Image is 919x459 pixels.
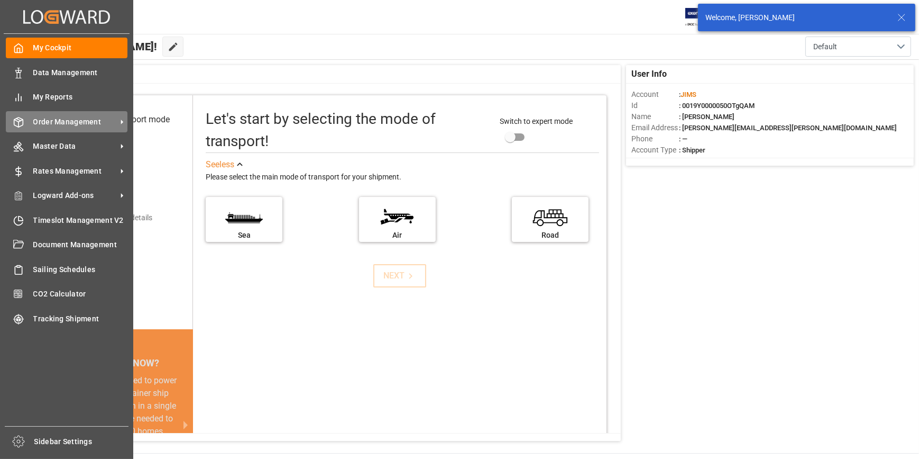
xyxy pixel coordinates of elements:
[373,264,426,287] button: NEXT
[6,235,127,255] a: Document Management
[6,210,127,230] a: Timeslot Management V2
[679,113,734,121] span: : [PERSON_NAME]
[33,42,128,53] span: My Cockpit
[33,313,128,325] span: Tracking Shipment
[6,259,127,280] a: Sailing Schedules
[679,135,687,143] span: : —
[631,133,679,145] span: Phone
[33,92,128,103] span: My Reports
[679,91,696,98] span: :
[679,124,897,132] span: : [PERSON_NAME][EMAIL_ADDRESS][PERSON_NAME][DOMAIN_NAME]
[705,12,887,23] div: Welcome, [PERSON_NAME]
[34,436,129,447] span: Sidebar Settings
[679,146,705,154] span: : Shipper
[679,102,755,110] span: : 0019Y0000050OTgQAM
[33,215,128,226] span: Timeslot Management V2
[517,230,583,241] div: Road
[6,38,127,58] a: My Cockpit
[364,230,430,241] div: Air
[631,68,667,80] span: User Info
[631,145,679,156] span: Account Type
[681,91,696,98] span: JIMS
[631,89,679,100] span: Account
[33,166,117,177] span: Rates Management
[6,62,127,83] a: Data Management
[33,116,117,128] span: Order Management
[33,239,128,250] span: Document Management
[33,289,128,300] span: CO2 Calculator
[631,122,679,133] span: Email Address
[384,269,416,282] div: NEXT
[500,117,573,125] span: Switch to expert mode
[6,87,127,107] a: My Reports
[33,264,128,275] span: Sailing Schedules
[211,230,277,241] div: Sea
[88,113,170,126] div: Select transport mode
[813,41,837,52] span: Default
[805,37,911,57] button: open menu
[33,190,117,201] span: Logward Add-ons
[206,108,489,152] div: Let's start by selecting the mode of transport!
[33,141,117,152] span: Master Data
[631,111,679,122] span: Name
[6,284,127,304] a: CO2 Calculator
[206,171,599,184] div: Please select the main mode of transport for your shipment.
[6,308,127,329] a: Tracking Shipment
[206,158,234,171] div: See less
[631,100,679,111] span: Id
[685,8,722,26] img: Exertis%20JAM%20-%20Email%20Logo.jpg_1722504956.jpg
[33,67,128,78] span: Data Management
